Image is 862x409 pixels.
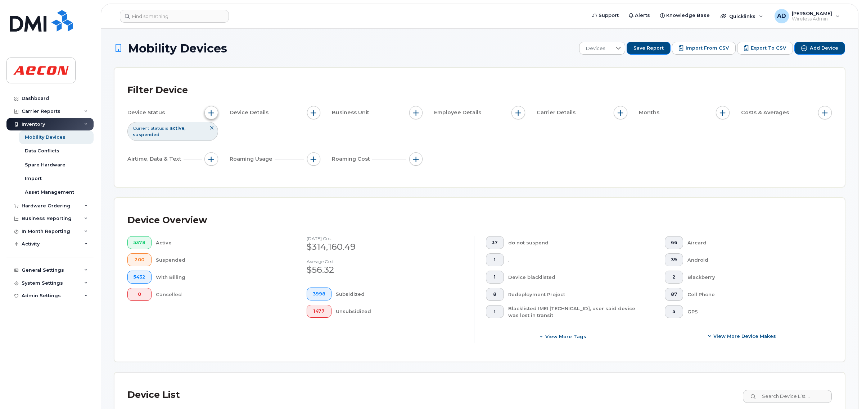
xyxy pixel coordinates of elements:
div: Subsidized [336,288,462,300]
span: Employee Details [434,109,483,116]
button: 1 [486,305,504,318]
button: 8 [486,288,504,301]
div: Device blacklisted [508,271,641,284]
span: 1 [492,309,498,314]
button: 0 [127,288,152,301]
button: Save Report [627,42,671,55]
span: 37 [492,240,498,245]
button: 1477 [307,305,331,318]
button: 66 [665,236,683,249]
span: 87 [671,291,677,297]
span: Save Report [633,45,664,51]
span: Export to CSV [751,45,786,51]
div: Unsubsidized [336,305,462,318]
span: View More Device Makes [713,333,776,340]
span: View more tags [545,333,586,340]
span: Airtime, Data & Text [127,155,184,163]
button: 1 [486,271,504,284]
div: Suspended [156,253,284,266]
div: Device List [127,386,180,404]
button: 3998 [307,288,331,300]
button: Export to CSV [737,42,793,55]
div: do not suspend [508,236,641,249]
span: Import from CSV [686,45,729,51]
span: Devices [579,42,611,55]
span: 5 [671,309,677,314]
div: Blackberry [687,271,820,284]
span: 2 [671,274,677,280]
button: 5378 [127,236,152,249]
div: Redeployment Project [508,288,641,301]
span: 1 [492,257,498,263]
h4: Average cost [307,259,462,264]
span: active [170,125,185,131]
span: 66 [671,240,677,245]
span: Roaming Cost [332,155,372,163]
button: View More Device Makes [665,330,820,343]
button: View more tags [486,330,641,343]
div: Active [156,236,284,249]
div: Blacklisted IMEI [TECHNICAL_ID], user said device was lost in transit [508,305,641,318]
div: GPS [687,305,820,318]
div: With Billing [156,271,284,284]
div: Filter Device [127,81,188,100]
div: $314,160.49 [307,241,462,253]
button: Import from CSV [672,42,736,55]
h4: [DATE] cost [307,236,462,241]
span: Mobility Devices [128,42,227,55]
span: 1 [492,274,498,280]
span: Business Unit [332,109,371,116]
span: Device Status [127,109,167,116]
button: 5432 [127,271,152,284]
span: 39 [671,257,677,263]
span: 3998 [313,291,325,297]
button: 5 [665,305,683,318]
div: $56.32 [307,264,462,276]
button: Add Device [794,42,845,55]
div: Device Overview [127,211,207,230]
span: Roaming Usage [230,155,275,163]
div: Cell Phone [687,288,820,301]
span: Device Details [230,109,271,116]
span: Months [639,109,662,116]
button: 2 [665,271,683,284]
span: 8 [492,291,498,297]
div: Cancelled [156,288,284,301]
span: Current Status [133,125,164,131]
div: . [508,253,641,266]
span: suspended [133,132,159,137]
input: Search Device List ... [743,390,832,403]
span: 5432 [134,274,145,280]
span: 1477 [313,308,325,314]
button: 87 [665,288,683,301]
button: 1 [486,253,504,266]
span: is [165,125,168,131]
button: 37 [486,236,504,249]
span: 200 [134,257,145,263]
span: Carrier Details [537,109,578,116]
span: 0 [134,291,145,297]
span: Costs & Averages [741,109,791,116]
div: Android [687,253,820,266]
span: Add Device [810,45,838,51]
span: 5378 [134,240,145,245]
button: 39 [665,253,683,266]
button: 200 [127,253,152,266]
div: Aircard [687,236,820,249]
